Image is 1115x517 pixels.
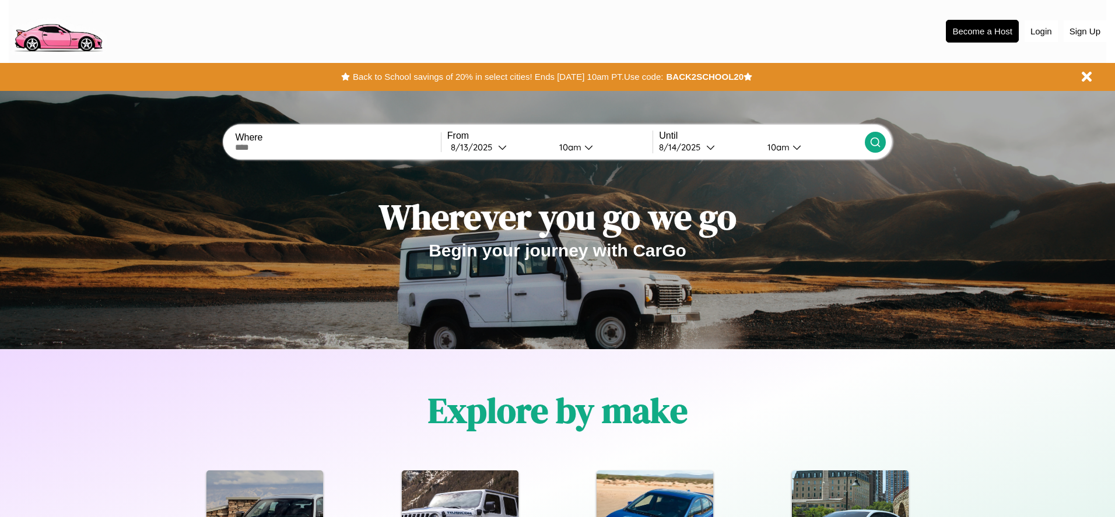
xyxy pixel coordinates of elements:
h1: Explore by make [428,386,688,434]
button: Login [1025,20,1058,42]
label: Where [235,132,440,143]
div: 10am [762,142,793,153]
button: 10am [550,141,653,153]
button: Become a Host [946,20,1019,43]
button: Sign Up [1064,20,1106,42]
button: 8/13/2025 [447,141,550,153]
button: 10am [758,141,864,153]
div: 8 / 13 / 2025 [451,142,498,153]
img: logo [9,6,107,55]
button: Back to School savings of 20% in select cities! Ends [DATE] 10am PT.Use code: [350,69,666,85]
label: Until [659,131,864,141]
div: 8 / 14 / 2025 [659,142,706,153]
div: 10am [553,142,584,153]
label: From [447,131,653,141]
b: BACK2SCHOOL20 [666,72,744,82]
